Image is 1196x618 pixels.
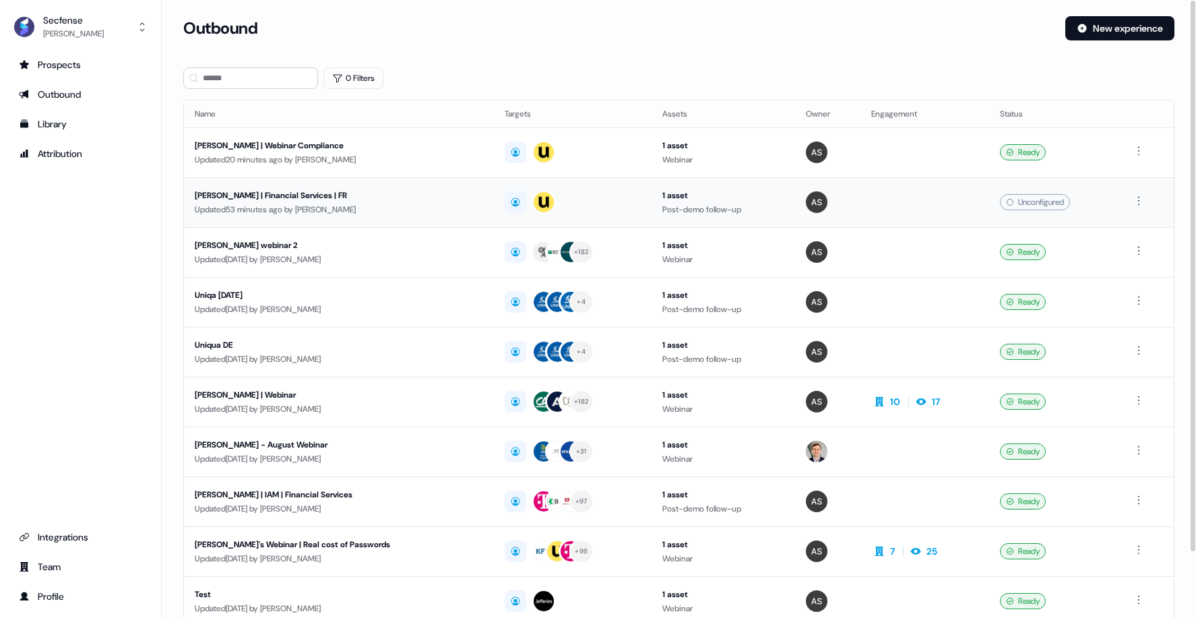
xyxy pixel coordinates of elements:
[662,538,784,551] div: 1 asset
[652,100,795,127] th: Assets
[662,338,784,352] div: 1 asset
[1000,593,1046,609] div: Ready
[795,100,860,127] th: Owner
[806,142,827,163] img: Antoni
[11,11,150,43] button: Secfense[PERSON_NAME]
[662,153,784,166] div: Webinar
[19,58,142,71] div: Prospects
[662,239,784,252] div: 1 asset
[19,530,142,544] div: Integrations
[662,402,784,416] div: Webinar
[1000,394,1046,410] div: Ready
[19,560,142,574] div: Team
[195,402,483,416] div: Updated [DATE] by [PERSON_NAME]
[11,84,150,105] a: Go to outbound experience
[19,590,142,603] div: Profile
[576,445,587,458] div: + 31
[195,303,483,316] div: Updated [DATE] by [PERSON_NAME]
[195,203,483,216] div: Updated 53 minutes ago by [PERSON_NAME]
[195,488,483,501] div: [PERSON_NAME] | IAM | Financial Services
[806,341,827,363] img: Antoni
[575,495,588,507] div: + 97
[323,67,383,89] button: 0 Filters
[662,288,784,302] div: 1 asset
[662,203,784,216] div: Post-demo follow-up
[806,191,827,213] img: Antoni
[1000,244,1046,260] div: Ready
[662,502,784,516] div: Post-demo follow-up
[662,588,784,601] div: 1 asset
[574,246,588,258] div: + 182
[1000,493,1046,509] div: Ready
[183,18,257,38] h3: Outbound
[662,552,784,565] div: Webinar
[662,602,784,615] div: Webinar
[806,441,827,462] img: Kasper
[195,588,483,601] div: Test
[1000,543,1046,559] div: Ready
[195,538,483,551] div: [PERSON_NAME]'s Webinar | Real cost of Passwords
[43,27,104,40] div: [PERSON_NAME]
[1065,16,1174,40] button: New experience
[662,388,784,402] div: 1 asset
[806,241,827,263] img: Antoni
[989,100,1120,127] th: Status
[184,100,494,127] th: Name
[195,139,483,152] div: [PERSON_NAME] | Webinar Compliance
[926,545,937,558] div: 25
[806,491,827,512] img: Antoni
[195,452,483,466] div: Updated [DATE] by [PERSON_NAME]
[662,352,784,366] div: Post-demo follow-up
[43,13,104,27] div: Secfense
[195,552,483,565] div: Updated [DATE] by [PERSON_NAME]
[195,253,483,266] div: Updated [DATE] by [PERSON_NAME]
[195,153,483,166] div: Updated 20 minutes ago by [PERSON_NAME]
[11,586,150,607] a: Go to profile
[806,291,827,313] img: Antoni
[577,346,586,358] div: + 4
[195,352,483,366] div: Updated [DATE] by [PERSON_NAME]
[662,253,784,266] div: Webinar
[890,395,900,408] div: 10
[662,139,784,152] div: 1 asset
[195,602,483,615] div: Updated [DATE] by [PERSON_NAME]
[195,239,483,252] div: [PERSON_NAME] webinar 2
[1000,443,1046,460] div: Ready
[195,388,483,402] div: [PERSON_NAME] | Webinar
[195,288,483,302] div: Uniqa [DATE]
[494,100,652,127] th: Targets
[11,526,150,548] a: Go to integrations
[574,396,588,408] div: + 182
[890,545,895,558] div: 7
[575,545,588,557] div: + 98
[19,147,142,160] div: Attribution
[1000,194,1070,210] div: Unconfigured
[860,100,989,127] th: Engagement
[19,117,142,131] div: Library
[1000,294,1046,310] div: Ready
[806,391,827,412] img: Antoni
[1000,144,1046,160] div: Ready
[11,143,150,164] a: Go to attribution
[662,488,784,501] div: 1 asset
[662,438,784,452] div: 1 asset
[195,338,483,352] div: Uniqua DE
[195,502,483,516] div: Updated [DATE] by [PERSON_NAME]
[195,438,483,452] div: [PERSON_NAME] - August Webinar
[662,189,784,202] div: 1 asset
[19,88,142,101] div: Outbound
[195,189,483,202] div: [PERSON_NAME] | Financial Services | FR
[11,113,150,135] a: Go to templates
[932,395,940,408] div: 17
[662,303,784,316] div: Post-demo follow-up
[577,296,586,308] div: + 4
[1000,344,1046,360] div: Ready
[662,452,784,466] div: Webinar
[11,556,150,578] a: Go to team
[806,590,827,612] img: Antoni
[11,54,150,75] a: Go to prospects
[806,540,827,562] img: Antoni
